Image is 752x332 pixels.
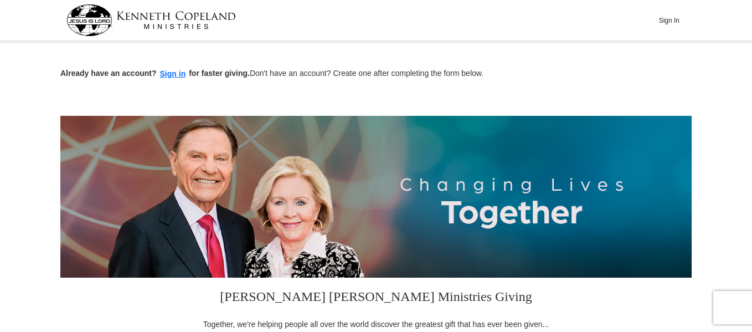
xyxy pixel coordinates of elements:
[157,68,189,80] button: Sign in
[60,69,250,78] strong: Already have an account? for faster giving.
[60,68,692,80] p: Don't have an account? Create one after completing the form below.
[652,12,686,29] button: Sign In
[196,278,556,319] h3: [PERSON_NAME] [PERSON_NAME] Ministries Giving
[66,4,236,36] img: kcm-header-logo.svg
